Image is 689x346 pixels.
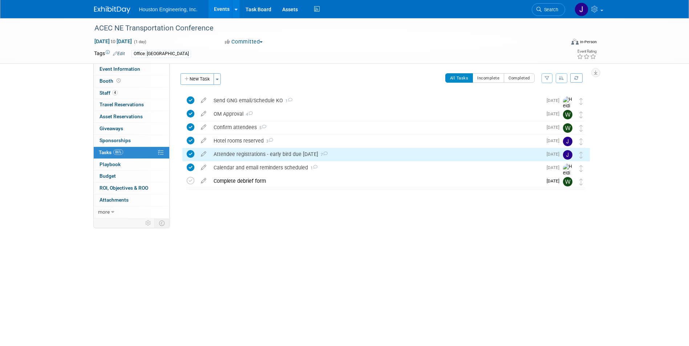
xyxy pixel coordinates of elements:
td: Toggle Event Tabs [154,218,169,228]
span: Attachments [100,197,129,203]
span: more [98,209,110,215]
img: Whitaker Thomas [563,177,572,186]
span: Booth not reserved yet [115,78,122,83]
td: Tags [94,50,125,58]
span: [DATE] [DATE] [94,38,132,45]
a: Playbook [94,159,169,170]
span: 1 [283,99,292,103]
a: Travel Reservations [94,99,169,111]
span: 7 [318,152,328,157]
span: ROI, Objectives & ROO [100,185,148,191]
a: Event Information [94,63,169,75]
button: Completed [504,73,535,83]
a: edit [197,137,210,144]
img: Jessica Lambrecht [563,150,572,160]
span: Travel Reservations [100,102,144,107]
td: Personalize Event Tab Strip [142,218,155,228]
span: [DATE] [547,98,563,103]
a: Sponsorships [94,135,169,147]
a: edit [197,178,210,184]
button: Committed [222,38,266,46]
img: Heidi Joarnt [563,164,574,189]
span: Staff [100,90,118,96]
span: [DATE] [547,125,563,130]
div: Event Format [522,38,597,49]
span: Budget [100,173,116,179]
span: 5 [257,125,266,130]
div: Send GNG email/Schedule KO [210,94,542,107]
i: Move task [579,165,583,172]
a: edit [197,97,210,104]
span: Tasks [99,149,123,155]
i: Move task [579,152,583,158]
span: [DATE] [547,165,563,170]
button: New Task [181,73,214,85]
div: Hotel rooms reserved [210,135,542,147]
span: [DATE] [547,152,563,157]
i: Move task [579,98,583,105]
span: 3 [264,139,273,144]
div: Office: [GEOGRAPHIC_DATA] [131,50,191,58]
img: Jessica Lambrecht [575,3,588,16]
span: (1 day) [133,40,146,44]
span: 4 [112,90,118,95]
a: ROI, Objectives & ROO [94,182,169,194]
span: Booth [100,78,122,84]
span: 86% [113,149,123,155]
i: Move task [579,125,583,132]
button: All Tasks [445,73,473,83]
a: Edit [113,51,125,56]
div: Attendee registrations - early bird due [DATE] [210,148,542,160]
a: Staff4 [94,87,169,99]
img: ExhibitDay [94,6,130,13]
a: edit [197,151,210,157]
img: Format-Inperson.png [571,39,579,45]
span: Houston Engineering, Inc. [139,7,198,12]
img: Whitaker Thomas [563,110,572,119]
a: more [94,206,169,218]
span: Playbook [100,161,121,167]
a: Refresh [570,73,583,83]
a: Asset Reservations [94,111,169,123]
span: Giveaways [100,125,123,131]
img: Jessica Lambrecht [563,137,572,146]
a: edit [197,164,210,171]
i: Move task [579,111,583,118]
button: Incomplete [473,73,504,83]
span: 4 [243,112,253,117]
span: [DATE] [547,178,563,184]
a: Attachments [94,194,169,206]
a: Giveaways [94,123,169,135]
div: Calendar and email reminders scheduled [210,161,542,174]
div: Event Rating [577,50,596,53]
i: Move task [579,138,583,145]
div: ACEC NE Transportation Conference [92,22,554,35]
span: Asset Reservations [100,114,143,119]
a: Search [532,3,565,16]
a: Budget [94,170,169,182]
div: Complete debrief form [210,175,542,187]
span: Search [542,7,558,12]
a: edit [197,124,210,131]
span: to [110,38,117,44]
div: OM Approval [210,108,542,120]
a: edit [197,111,210,117]
div: Confirm attendees [210,121,542,133]
img: Heidi Joarnt [563,96,574,122]
div: In-Person [580,39,597,45]
img: Whitaker Thomas [563,123,572,133]
span: [DATE] [547,111,563,116]
span: Event Information [100,66,140,72]
a: Tasks86% [94,147,169,158]
span: Sponsorships [100,137,131,143]
span: 1 [308,166,317,170]
span: [DATE] [547,138,563,143]
i: Move task [579,178,583,185]
a: Booth [94,75,169,87]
